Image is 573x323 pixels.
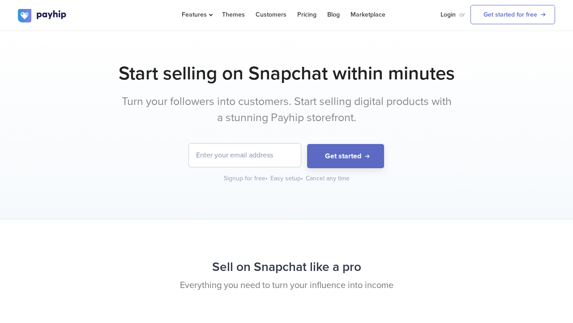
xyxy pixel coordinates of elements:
div: Easy setup [270,174,304,183]
h1: Start selling on Snapchat within minutes [18,62,555,85]
img: logo.svg [18,9,67,22]
h2: Sell on Snapchat like a pro [18,255,555,279]
p: Turn your followers into customers. Start selling digital products with a stunning Payhip storefr... [119,94,454,126]
a: Get started for free [470,5,555,24]
div: Signup for free [224,174,269,183]
button: Get started [307,144,384,169]
span: • [265,175,268,182]
span: Features [182,11,211,18]
span: • [301,175,303,182]
div: Cancel any time [306,174,350,183]
p: Everything you need to turn your influence into income [18,279,555,292]
input: Enter your email address [189,144,301,167]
